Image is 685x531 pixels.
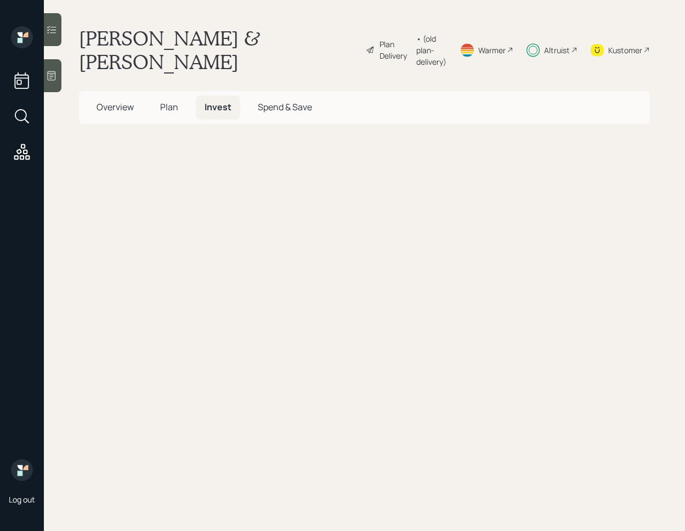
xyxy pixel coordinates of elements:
[544,44,570,56] div: Altruist
[160,101,178,113] span: Plan
[416,33,446,67] div: • (old plan-delivery)
[205,101,231,113] span: Invest
[608,44,642,56] div: Kustomer
[79,26,357,74] h1: [PERSON_NAME] & [PERSON_NAME]
[380,38,411,61] div: Plan Delivery
[478,44,506,56] div: Warmer
[11,459,33,481] img: retirable_logo.png
[9,494,35,505] div: Log out
[258,101,312,113] span: Spend & Save
[97,101,134,113] span: Overview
